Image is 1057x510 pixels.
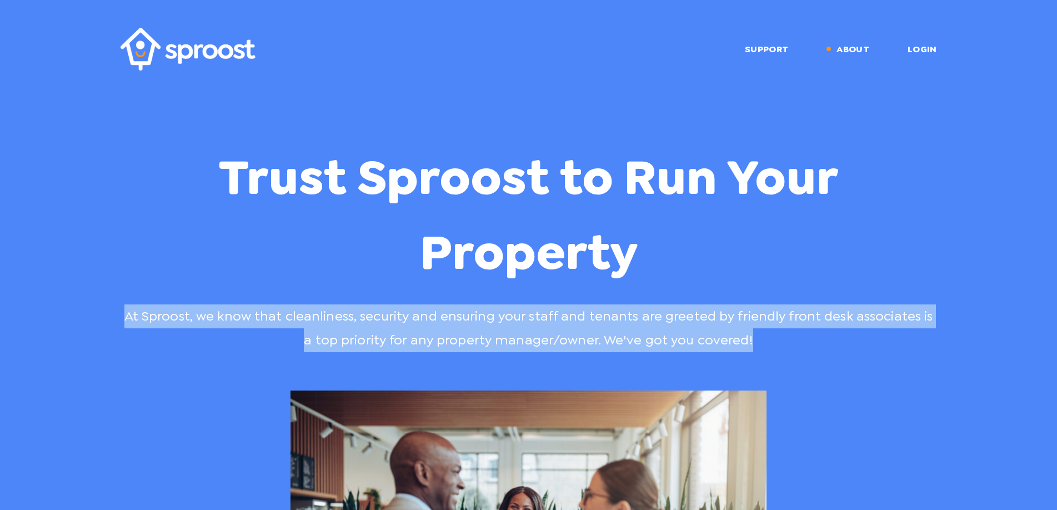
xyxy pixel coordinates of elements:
a: About [826,44,869,54]
h1: Trust Sproost to Run Your Property [121,139,937,289]
a: Login [908,44,937,54]
a: Support [745,44,788,54]
img: Sproost [121,28,256,71]
p: At Sproost, we know that cleanliness, security and ensuring your staff and tenants are greeted by... [121,304,937,352]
